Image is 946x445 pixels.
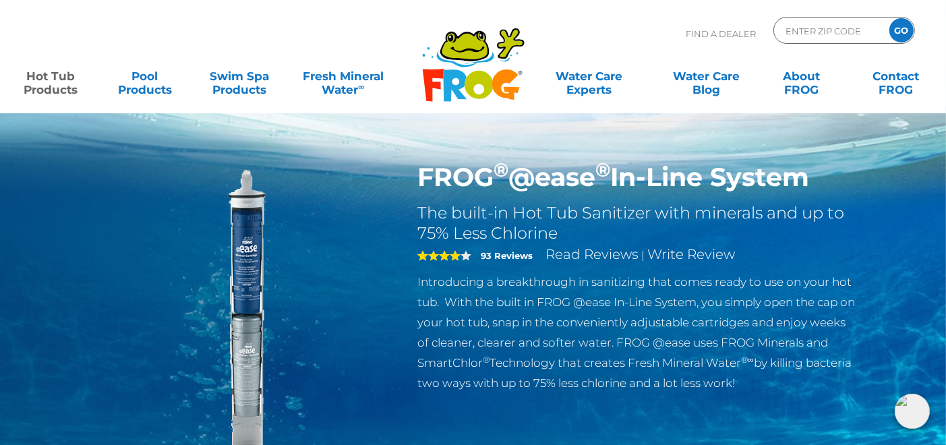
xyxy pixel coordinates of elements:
input: Zip Code Form [784,21,875,40]
sup: ® [494,158,508,181]
sup: ®∞ [741,355,754,365]
strong: 93 Reviews [481,250,533,261]
h2: The built-in Hot Tub Sanitizer with minerals and up to 75% Less Chlorine [417,203,858,243]
a: Write Review [647,246,735,262]
p: Introducing a breakthrough in sanitizing that comes ready to use on your hot tub. With the built ... [417,272,858,393]
a: Read Reviews [545,246,639,262]
sup: ∞ [358,82,364,92]
img: openIcon [895,394,930,429]
a: Hot TubProducts [13,63,87,90]
span: 4 [417,250,461,261]
sup: ® [483,355,490,365]
a: AboutFROG [765,63,838,90]
a: PoolProducts [108,63,181,90]
h1: FROG @ease In-Line System [417,162,858,193]
a: ContactFROG [859,63,933,90]
a: Swim SpaProducts [202,63,276,90]
a: Water CareExperts [529,63,649,90]
p: Find A Dealer [686,17,756,51]
span: | [641,249,645,262]
a: Fresh MineralWater∞ [297,63,389,90]
sup: ® [595,158,610,181]
a: Water CareBlog [670,63,744,90]
input: GO [889,18,914,42]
